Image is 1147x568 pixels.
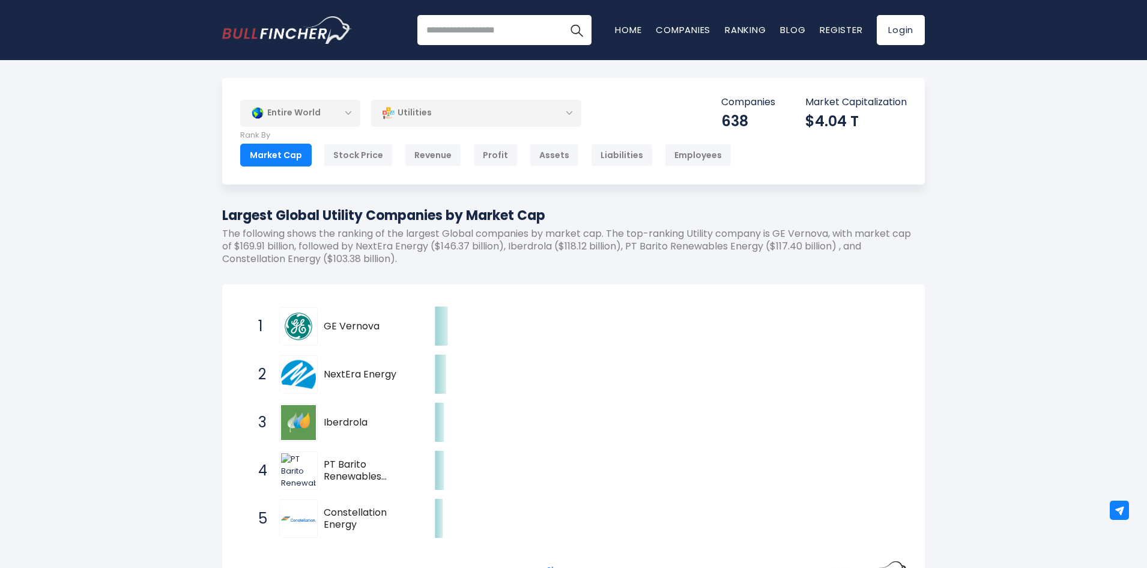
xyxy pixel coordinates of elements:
div: Assets [530,144,579,166]
span: 1 [252,316,264,337]
span: 4 [252,460,264,481]
p: Market Capitalization [805,96,907,109]
span: Iberdrola [324,417,414,429]
div: Employees [665,144,731,166]
img: PT Barito Renewables Energy [281,453,316,488]
div: Market Cap [240,144,312,166]
a: Blog [780,23,805,36]
span: PT Barito Renewables Energy [324,459,414,484]
div: Liabilities [591,144,653,166]
span: 5 [252,508,264,529]
img: Iberdrola [281,405,316,440]
a: Go to homepage [222,16,351,44]
a: Ranking [725,23,766,36]
h1: Largest Global Utility Companies by Market Cap [222,206,925,225]
img: GE Vernova [281,309,316,344]
img: Bullfincher logo [222,16,352,44]
span: NextEra Energy [324,368,414,381]
a: Register [820,23,862,36]
button: Search [561,15,592,45]
div: Revenue [405,144,461,166]
div: Utilities [371,99,581,127]
span: GE Vernova [324,320,414,333]
div: Entire World [240,99,360,127]
div: 638 [721,112,775,130]
div: Profit [473,144,518,166]
p: Companies [721,96,775,109]
div: $4.04 T [805,112,907,130]
span: 3 [252,412,264,433]
a: Companies [656,23,710,36]
img: NextEra Energy [281,357,316,392]
span: Constellation Energy [324,507,414,532]
p: The following shows the ranking of the largest Global companies by market cap. The top-ranking Ut... [222,228,925,265]
img: Constellation Energy [281,516,316,522]
span: 2 [252,364,264,385]
a: Login [877,15,925,45]
a: Home [615,23,641,36]
p: Rank By [240,130,731,141]
div: Stock Price [324,144,393,166]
